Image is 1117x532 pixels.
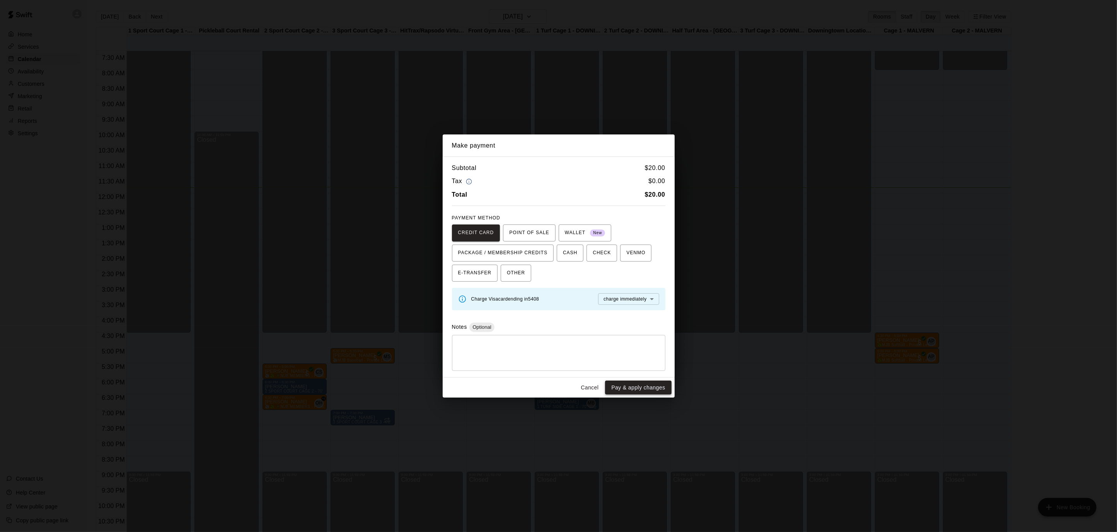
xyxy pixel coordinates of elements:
button: CHECK [587,245,617,262]
span: charge immediately [604,296,646,302]
span: OTHER [507,267,525,279]
h6: Tax [452,176,474,187]
button: VENMO [620,245,651,262]
span: New [590,228,605,238]
span: Charge Visa card ending in 5408 [471,296,539,302]
span: Optional [469,324,494,330]
span: E-TRANSFER [458,267,492,279]
h6: $ 20.00 [645,163,665,173]
span: POINT OF SALE [509,227,549,239]
h2: Make payment [443,134,675,157]
span: CASH [563,247,577,259]
span: PAYMENT METHOD [452,215,500,221]
h6: Subtotal [452,163,477,173]
button: WALLET New [559,224,612,241]
button: E-TRANSFER [452,265,498,282]
button: POINT OF SALE [503,224,555,241]
button: Cancel [577,381,602,395]
span: PACKAGE / MEMBERSHIP CREDITS [458,247,548,259]
b: Total [452,191,467,198]
button: OTHER [501,265,531,282]
button: PACKAGE / MEMBERSHIP CREDITS [452,245,554,262]
h6: $ 0.00 [648,176,665,187]
span: CREDIT CARD [458,227,494,239]
span: WALLET [565,227,605,239]
button: CREDIT CARD [452,224,500,241]
b: $ 20.00 [645,191,665,198]
span: VENMO [626,247,645,259]
label: Notes [452,324,467,330]
button: CASH [557,245,583,262]
button: Pay & apply changes [605,381,671,395]
span: CHECK [593,247,611,259]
